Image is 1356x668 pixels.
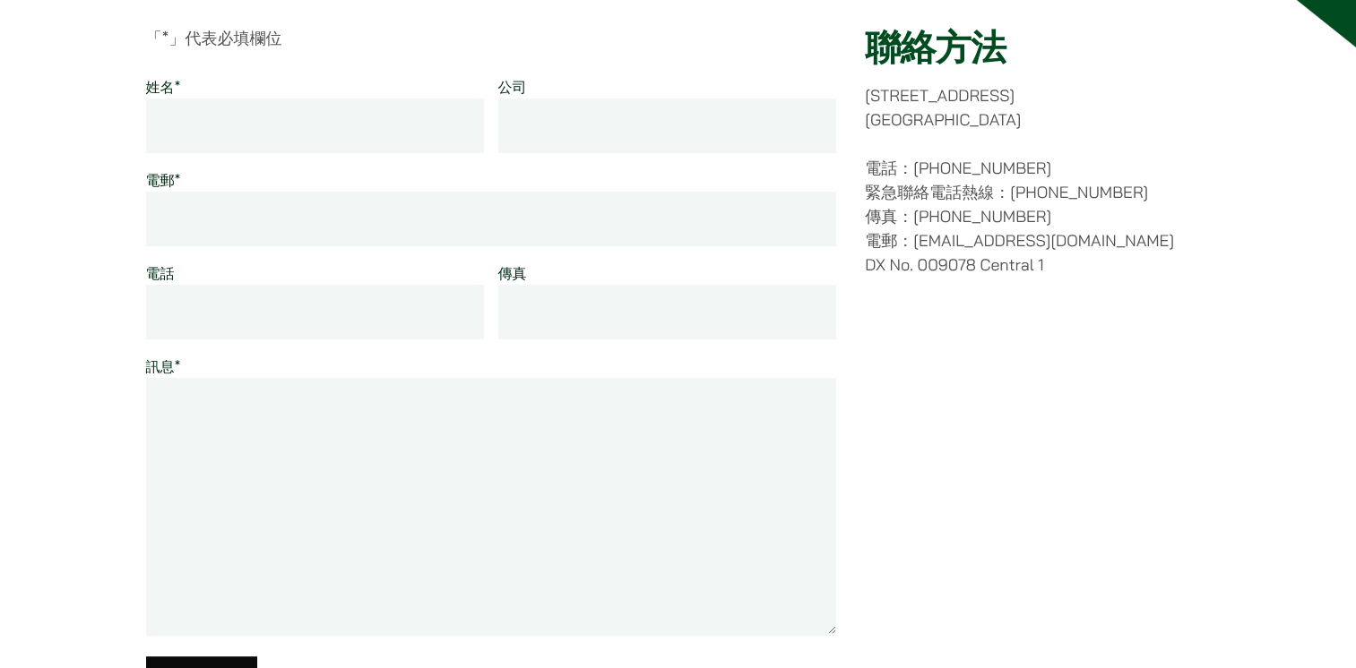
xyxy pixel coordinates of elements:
label: 傳真 [498,264,527,282]
label: 姓名 [146,78,181,96]
label: 電話 [146,264,175,282]
p: [STREET_ADDRESS] [GEOGRAPHIC_DATA] [865,83,1210,132]
label: 公司 [498,78,527,96]
p: 「 」代表必填欄位 [146,26,837,50]
label: 訊息 [146,357,181,375]
p: 電話：[PHONE_NUMBER] 緊急聯絡電話熱線：[PHONE_NUMBER] 傳真：[PHONE_NUMBER] 電郵：[EMAIL_ADDRESS][DOMAIN_NAME] DX No... [865,156,1210,277]
label: 電郵 [146,171,181,189]
h2: 聯絡方法 [865,26,1210,69]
